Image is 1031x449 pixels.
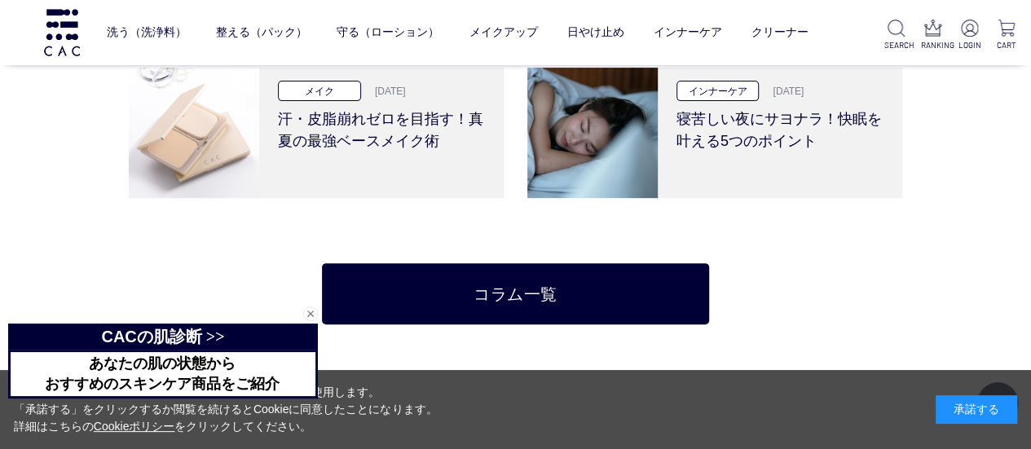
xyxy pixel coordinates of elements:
a: 洗う（洗浄料） [107,12,187,53]
h3: 寝苦しい夜にサヨナラ！快眠を叶える5つのポイント [676,101,883,152]
img: logo [42,9,82,55]
p: RANKING [921,39,945,51]
p: インナーケア [676,81,760,101]
img: 汗・皮脂崩れゼロを目指す！真夏の最強ベースメイク術 [129,68,259,198]
a: CART [994,20,1018,51]
p: メイク [278,81,361,101]
p: [DATE] [365,84,406,99]
a: RANKING [921,20,945,51]
a: 汗・皮脂崩れゼロを目指す！真夏の最強ベースメイク術 メイク [DATE] 汗・皮脂崩れゼロを目指す！真夏の最強ベースメイク術 [129,68,504,198]
a: 日やけ止め [566,12,623,53]
a: Cookieポリシー [94,420,175,433]
img: 寝苦しい夜にサヨナラ！快眠を叶える5つのポイント [527,68,658,198]
a: コラム一覧 [322,263,708,324]
p: [DATE] [763,84,804,99]
a: インナーケア [653,12,721,53]
p: CART [994,39,1018,51]
a: メイクアップ [469,12,537,53]
a: 寝苦しい夜にサヨナラ！快眠を叶える5つのポイント インナーケア [DATE] 寝苦しい夜にサヨナラ！快眠を叶える5つのポイント [527,68,902,198]
h3: 汗・皮脂崩れゼロを目指す！真夏の最強ベースメイク術 [278,101,485,152]
a: クリーナー [751,12,808,53]
a: 整える（パック） [216,12,307,53]
div: 当サイトでは、お客様へのサービス向上のためにCookieを使用します。 「承諾する」をクリックするか閲覧を続けるとCookieに同意したことになります。 詳細はこちらの をクリックしてください。 [14,384,438,435]
a: SEARCH [884,20,908,51]
a: 守る（ローション） [337,12,439,53]
p: LOGIN [958,39,981,51]
p: SEARCH [884,39,908,51]
div: 承諾する [936,395,1017,424]
a: LOGIN [958,20,981,51]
